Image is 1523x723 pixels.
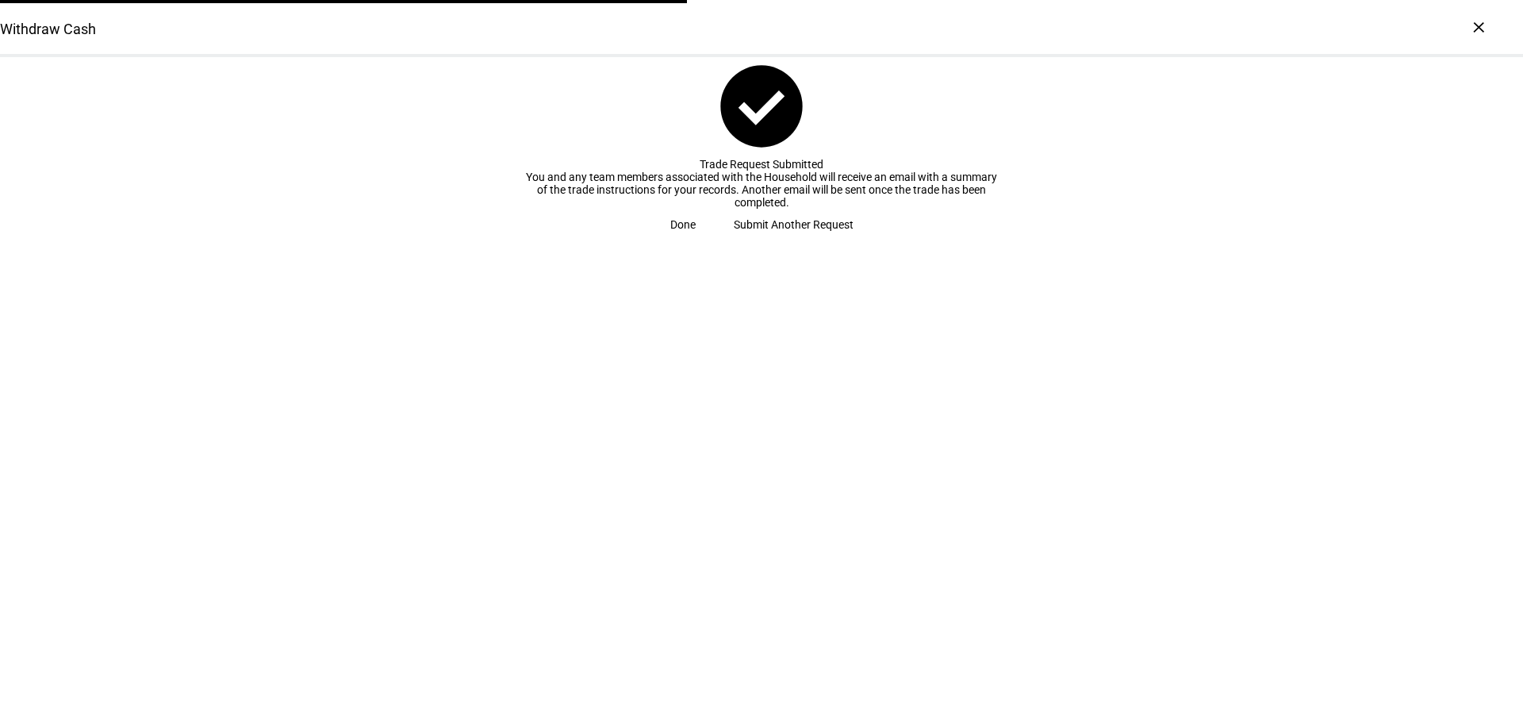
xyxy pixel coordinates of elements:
[1466,14,1491,40] div: ×
[670,209,696,240] span: Done
[712,57,811,156] mat-icon: check_circle
[524,171,999,209] div: You and any team members associated with the Household will receive an email with a summary of th...
[651,209,715,240] button: Done
[734,209,854,240] span: Submit Another Request
[524,158,999,171] div: Trade Request Submitted
[715,209,873,240] button: Submit Another Request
